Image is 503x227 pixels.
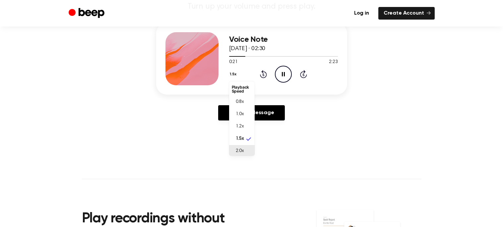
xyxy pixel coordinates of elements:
button: 1.5x [229,69,239,80]
ul: 1.5x [229,81,255,156]
span: [DATE] · 02:30 [229,46,266,52]
span: 1.5x [236,135,244,142]
h3: Voice Note [229,35,338,44]
span: 2:23 [329,59,338,66]
a: Beep [69,7,106,20]
a: Create Account [378,7,435,20]
li: Playback Speed [229,83,255,96]
a: Log in [349,7,374,20]
span: 2.0x [236,148,244,155]
span: 1.0x [236,111,244,118]
span: 1.2x [236,123,244,130]
a: Reply to Message [218,105,284,120]
span: 0.8x [236,99,244,106]
span: 0:21 [229,59,238,66]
